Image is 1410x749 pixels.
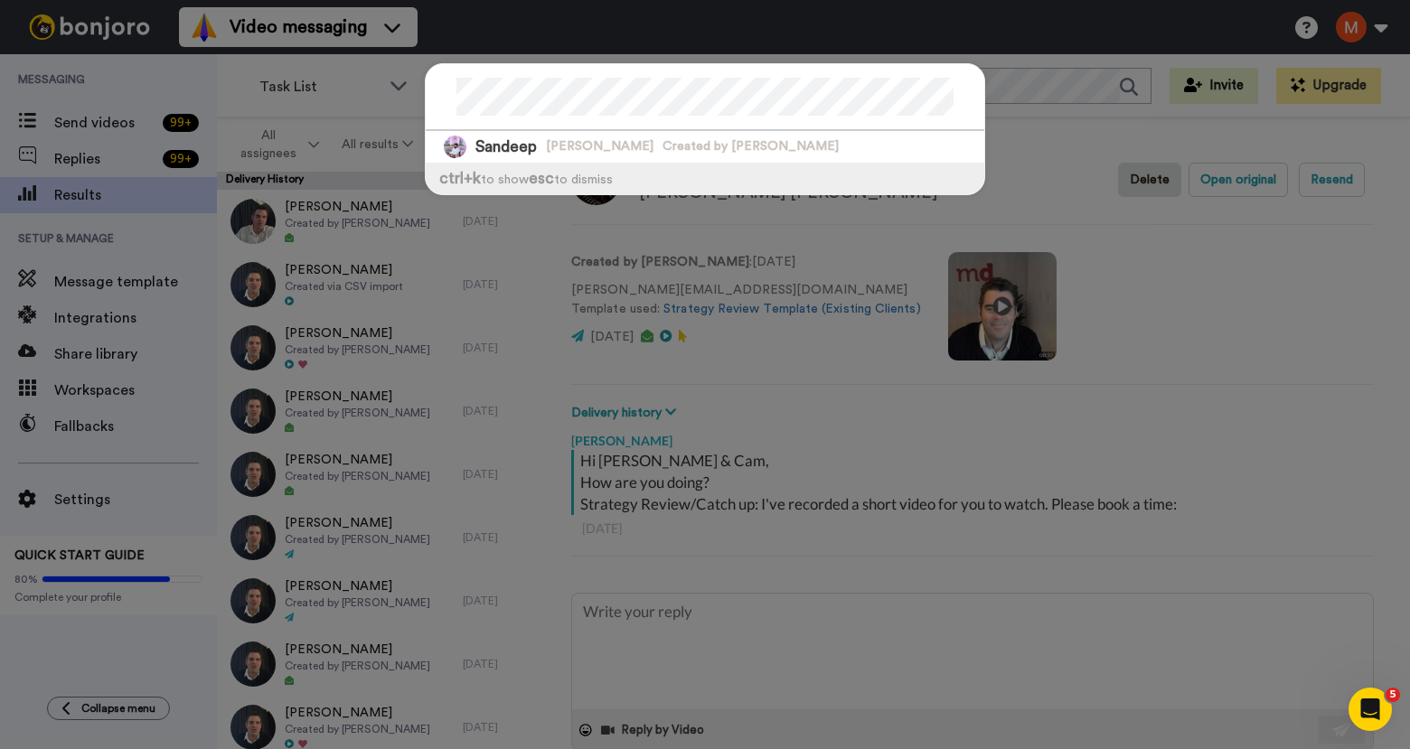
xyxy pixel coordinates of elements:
[1386,688,1400,702] span: 5
[475,136,537,158] span: Sandeep
[426,163,984,194] div: to show to dismiss
[663,137,839,155] span: Created by [PERSON_NAME]
[1349,688,1392,731] iframe: Intercom live chat
[426,131,984,163] a: Image of SandeepSandeep[PERSON_NAME]Created by [PERSON_NAME]
[546,137,653,155] span: [PERSON_NAME]
[439,171,481,186] span: ctrl +k
[529,171,554,186] span: esc
[444,136,466,158] img: Image of Sandeep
